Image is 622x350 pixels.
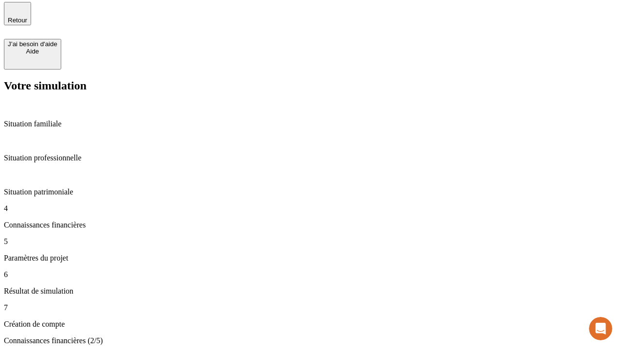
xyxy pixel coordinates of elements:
div: Ouvrir le Messenger Intercom [4,4,268,31]
p: Paramètres du projet [4,254,618,262]
div: J’ai besoin d'aide [8,40,57,48]
h2: Votre simulation [4,79,618,92]
button: J’ai besoin d'aideAide [4,39,61,70]
div: Aide [8,48,57,55]
div: L’équipe répond généralement dans un délai de quelques minutes. [10,16,239,26]
p: Connaissances financières (2/5) [4,336,618,345]
button: Retour [4,2,31,25]
p: Situation patrimoniale [4,188,618,196]
p: 6 [4,270,618,279]
div: Vous avez besoin d’aide ? [10,8,239,16]
p: Situation familiale [4,120,618,128]
p: Création de compte [4,320,618,329]
p: 7 [4,303,618,312]
p: 5 [4,237,618,246]
p: Situation professionnelle [4,154,618,162]
p: Résultat de simulation [4,287,618,296]
iframe: Intercom live chat [589,317,612,340]
p: 4 [4,204,618,213]
span: Retour [8,17,27,24]
p: Connaissances financières [4,221,618,229]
